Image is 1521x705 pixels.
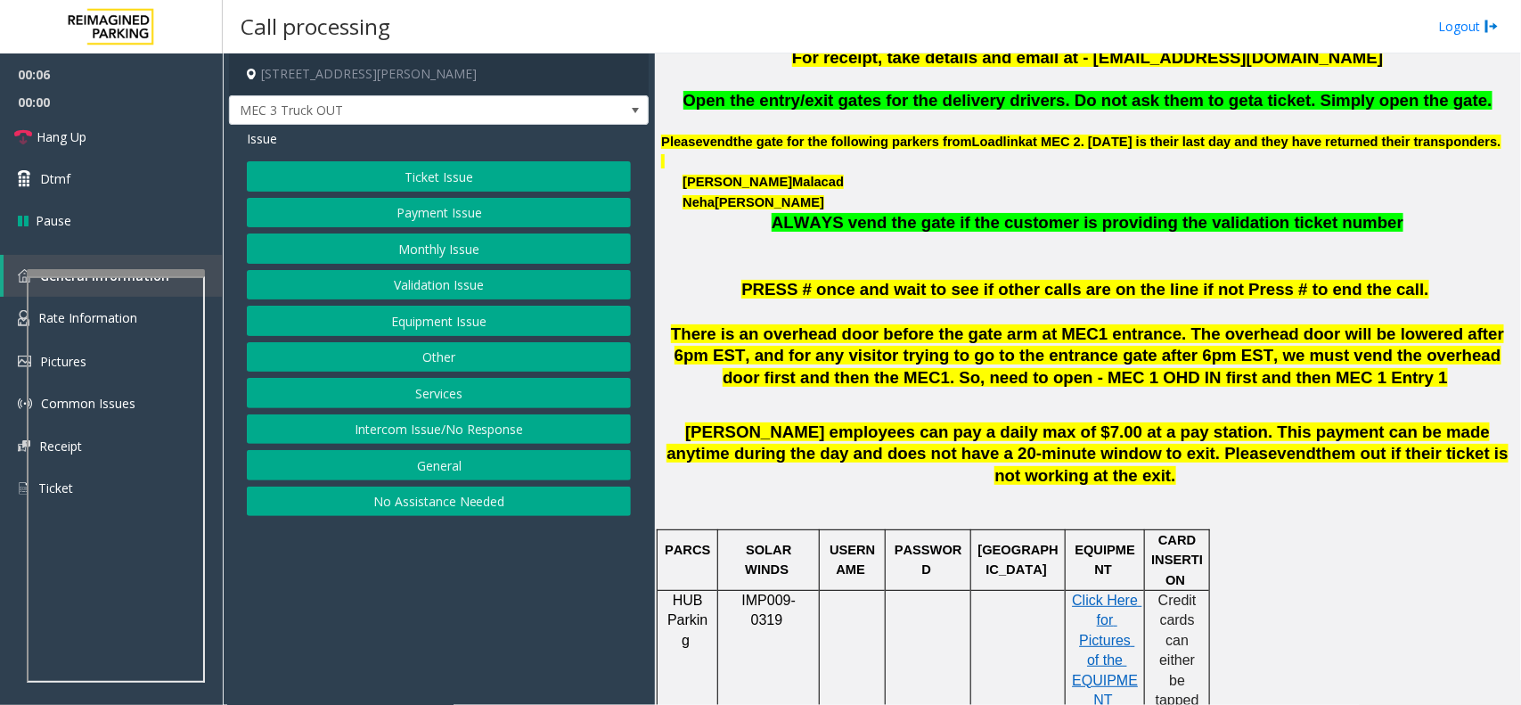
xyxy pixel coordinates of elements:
[665,543,710,557] span: PARCS
[1075,543,1136,577] span: EQUIPMENT
[247,161,631,192] button: Ticket Issue
[733,135,972,149] span: the gate for the following parkers from
[18,397,32,411] img: 'icon'
[895,543,962,577] span: PASSWORD
[1171,466,1175,485] span: .
[1026,135,1501,149] span: at MEC 2. [DATE] is their last day and they have returned their transponders.
[1278,444,1317,463] span: vend
[741,280,1428,299] span: PRESS # once and wait to see if other calls are on the line if not Press # to end the call.
[247,129,277,148] span: Issue
[36,211,71,230] span: Pause
[715,195,824,210] span: [PERSON_NAME]
[830,543,875,577] span: USERNAME
[229,53,649,95] h4: [STREET_ADDRESS][PERSON_NAME]
[247,234,631,264] button: Monthly Issue
[1438,17,1499,36] a: Logout
[247,270,631,300] button: Validation Issue
[745,543,795,577] span: SOLAR WINDS
[683,175,792,189] span: [PERSON_NAME]
[978,543,1059,577] span: [GEOGRAPHIC_DATA]
[247,342,631,373] button: Other
[703,135,733,150] span: vend
[247,414,631,445] button: Intercom Issue/No Response
[247,198,631,228] button: Payment Issue
[1151,533,1203,587] span: CARD INSERTION
[683,91,1255,110] span: Open the entry/exit gates for the delivery drivers. Do not ask them to get
[683,195,715,209] span: Neha
[792,48,1383,67] span: For receipt, take details and email at - [EMAIL_ADDRESS][DOMAIN_NAME]
[247,378,631,408] button: Services
[671,324,1504,388] span: There is an overhead door before the gate arm at MEC1 entrance. The overhead door will be lowered...
[18,269,31,283] img: 'icon'
[18,480,29,496] img: 'icon'
[247,487,631,517] button: No Assistance Needed
[1254,91,1492,110] span: a ticket. Simply open the gate.
[792,175,844,190] span: Malacad
[1484,17,1499,36] img: logout
[4,255,223,297] a: General Information
[972,135,1026,150] span: Loadlink
[247,450,631,480] button: General
[18,440,30,452] img: 'icon'
[37,127,86,146] span: Hang Up
[40,267,169,284] span: General Information
[667,593,707,648] span: HUB Parking
[18,310,29,326] img: 'icon'
[40,169,70,188] span: Dtmf
[232,4,399,48] h3: Call processing
[666,422,1490,463] span: [PERSON_NAME] employees can pay a daily max of $7.00 at a pay station. This payment can be made a...
[247,306,631,336] button: Equipment Issue
[772,213,1403,232] span: ALWAYS vend the gate if the customer is providing the validation ticket number
[18,356,31,367] img: 'icon'
[230,96,564,125] span: MEC 3 Truck OUT
[661,135,702,149] span: Please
